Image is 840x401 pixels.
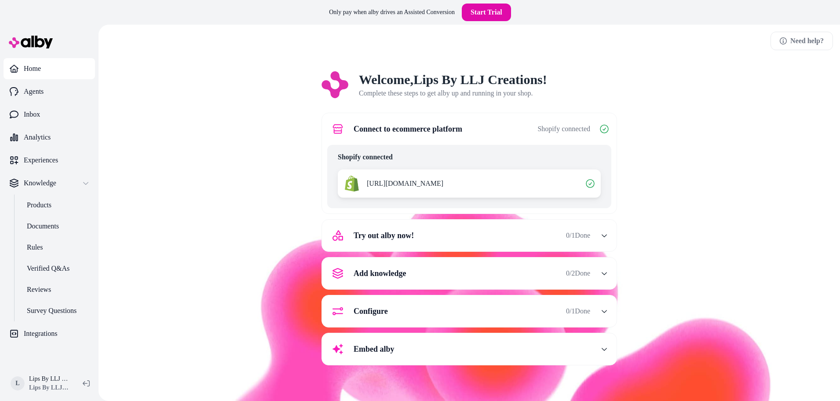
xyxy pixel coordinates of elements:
button: Embed alby [327,338,611,360]
a: Integrations [4,323,95,344]
p: Knowledge [24,178,56,188]
p: Products [27,200,51,210]
button: Knowledge [4,173,95,194]
div: Connect to ecommerce platformShopify connected [327,140,611,208]
a: Agents [4,81,95,102]
img: Logo [321,71,348,98]
a: Products [18,195,95,216]
span: Shopify connected [537,124,590,134]
span: Complete these steps to get alby up and running in your shop. [359,89,533,97]
p: Survey Questions [27,305,77,316]
p: Inbox [24,109,40,120]
span: Lips By LLJ Creations [29,383,69,392]
button: Add knowledge0/2Done [327,263,611,284]
span: Shopify connected [338,153,393,161]
p: Only pay when alby drives an Assisted Conversion [329,8,455,17]
a: Reviews [18,279,95,300]
p: Lips By LLJ Creations Shopify [29,375,69,383]
span: Configure [354,305,388,317]
a: Verified Q&As [18,258,95,279]
a: Survey Questions [18,300,95,321]
a: Rules [18,237,95,258]
p: Rules [27,242,43,253]
a: Documents [18,216,95,237]
p: Verified Q&As [27,263,69,274]
img: alby Logo [9,36,53,48]
span: Embed alby [354,343,394,355]
p: Documents [27,221,59,232]
a: Inbox [4,104,95,125]
span: Try out alby now! [354,229,414,242]
button: Try out alby now!0/1Done [327,225,611,246]
p: Integrations [24,328,57,339]
span: 0 / 1 Done [566,306,590,316]
a: Experiences [4,150,95,171]
span: 0 / 1 Done [566,230,590,241]
p: Analytics [24,132,51,143]
span: L [11,376,25,390]
h2: Welcome, Lips By LLJ Creations ! [359,71,547,88]
button: Configure0/1Done [327,301,611,322]
span: [URL][DOMAIN_NAME] [367,178,443,189]
span: Connect to ecommerce platform [354,123,462,135]
p: Home [24,63,41,74]
img: Shopify [344,176,360,191]
a: Home [4,58,95,79]
p: Reviews [27,284,51,295]
a: Analytics [4,127,95,148]
a: Start Trial [462,4,511,21]
span: Add knowledge [354,267,406,280]
span: 0 / 2 Done [566,268,590,279]
button: LLips By LLJ Creations ShopifyLips By LLJ Creations [5,369,76,397]
p: Experiences [24,155,58,166]
p: Agents [24,86,44,97]
a: Need help? [771,32,833,50]
button: Connect to ecommerce platformShopify connected [327,118,611,140]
